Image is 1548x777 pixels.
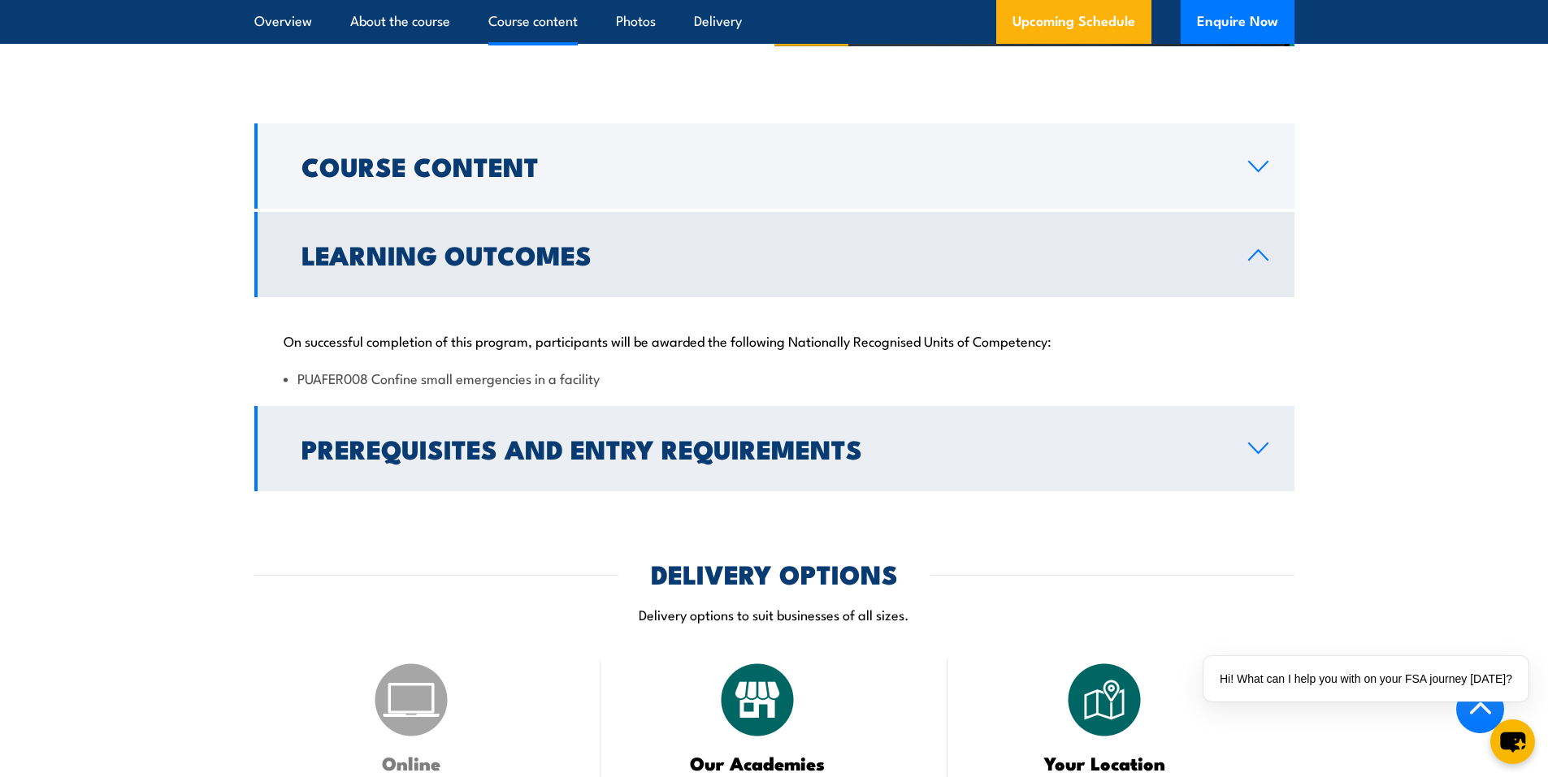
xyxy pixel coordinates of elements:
[254,123,1294,209] a: Course Content
[988,753,1221,772] h3: Your Location
[284,332,1265,348] p: On successful completion of this program, participants will be awarded the following Nationally R...
[651,562,898,585] h2: DELIVERY OPTIONS
[295,753,528,772] h3: Online
[641,753,874,772] h3: Our Academies
[301,437,1222,460] h2: Prerequisites and Entry Requirements
[301,154,1222,177] h2: Course Content
[1203,656,1528,701] div: Hi! What can I help you with on your FSA journey [DATE]?
[1490,719,1535,764] button: chat-button
[284,369,1265,387] li: PUAFER008 Confine small emergencies in a facility
[301,243,1222,265] h2: Learning Outcomes
[254,406,1294,491] a: Prerequisites and Entry Requirements
[254,212,1294,297] a: Learning Outcomes
[254,605,1294,624] p: Delivery options to suit businesses of all sizes.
